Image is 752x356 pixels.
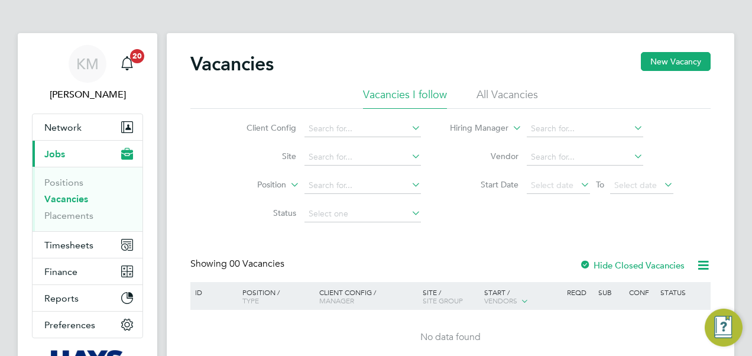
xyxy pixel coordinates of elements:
span: Manager [319,296,354,305]
div: Reqd [564,282,595,302]
input: Search for... [304,177,421,194]
li: All Vacancies [477,88,538,109]
span: KM [76,56,99,72]
button: Timesheets [33,232,142,258]
div: Jobs [33,167,142,231]
span: Jobs [44,148,65,160]
label: Hide Closed Vacancies [579,260,685,271]
a: Vacancies [44,193,88,205]
input: Search for... [527,121,643,137]
span: Katie McPherson [32,88,143,102]
div: Status [657,282,709,302]
button: Finance [33,258,142,284]
button: Jobs [33,141,142,167]
span: Site Group [423,296,463,305]
span: Preferences [44,319,95,331]
span: Type [242,296,259,305]
button: New Vacancy [641,52,711,71]
label: Status [228,208,296,218]
div: Showing [190,258,287,270]
div: Site / [420,282,482,310]
input: Select one [304,206,421,222]
div: Client Config / [316,282,420,310]
span: Timesheets [44,240,93,251]
button: Network [33,114,142,140]
div: ID [192,282,234,302]
a: KM[PERSON_NAME] [32,45,143,102]
label: Start Date [450,179,518,190]
input: Search for... [527,149,643,166]
button: Engage Resource Center [705,309,743,347]
span: To [592,177,608,192]
li: Vacancies I follow [363,88,447,109]
span: 00 Vacancies [229,258,284,270]
div: Sub [595,282,626,302]
span: Network [44,122,82,133]
input: Search for... [304,121,421,137]
div: Position / [234,282,316,310]
label: Hiring Manager [440,122,508,134]
h2: Vacancies [190,52,274,76]
span: Select date [614,180,657,190]
span: Vendors [484,296,517,305]
label: Client Config [228,122,296,133]
label: Position [218,179,286,191]
span: Reports [44,293,79,304]
div: Conf [626,282,657,302]
span: 20 [130,49,144,63]
input: Search for... [304,149,421,166]
label: Site [228,151,296,161]
span: Finance [44,266,77,277]
label: Vendor [450,151,518,161]
div: No data found [192,331,709,344]
button: Reports [33,285,142,311]
a: Placements [44,210,93,221]
a: Positions [44,177,83,188]
span: Select date [531,180,573,190]
button: Preferences [33,312,142,338]
a: 20 [115,45,139,83]
div: Start / [481,282,564,312]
